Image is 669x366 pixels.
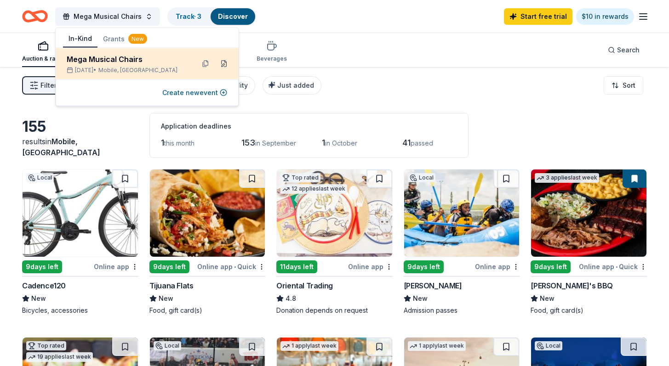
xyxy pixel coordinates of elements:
a: Image for Montgomery WhitewaterLocal9days leftOnline app[PERSON_NAME]NewAdmission passes [404,169,520,315]
div: Top rated [26,341,66,350]
div: 11 days left [276,260,317,273]
span: Mobile, [GEOGRAPHIC_DATA] [98,67,177,74]
span: New [159,293,173,304]
a: Image for Sonny's BBQ3 applieslast week9days leftOnline app•Quick[PERSON_NAME]'s BBQNewFood, gift... [531,169,647,315]
a: Image for Oriental TradingTop rated12 applieslast week11days leftOnline appOriental Trading4.8Don... [276,169,393,315]
button: Track· 3Discover [167,7,256,26]
span: in October [325,139,357,147]
span: Search [617,45,640,56]
span: Mobile, [GEOGRAPHIC_DATA] [22,137,100,157]
a: $10 in rewards [576,8,634,25]
a: Track· 3 [176,12,201,20]
span: New [540,293,555,304]
button: Mega Musical Chairs [55,7,160,26]
div: Oriental Trading [276,280,333,291]
div: Online app [348,261,393,272]
div: Cadence120 [22,280,66,291]
span: 1 [161,138,164,147]
span: 1 [322,138,325,147]
img: Image for Cadence120 [23,169,138,257]
div: [PERSON_NAME]'s BBQ [531,280,612,291]
button: Create newevent [162,87,227,98]
button: Filter2 [22,76,64,95]
div: Online app Quick [579,261,647,272]
span: Filter [40,80,57,91]
div: Local [26,173,54,182]
div: 9 days left [149,260,189,273]
div: Local [535,341,562,350]
div: [DATE] • [67,67,187,74]
span: in [22,137,100,157]
img: Image for Tijuana Flats [150,169,265,257]
button: Beverages [257,37,287,67]
div: Auction & raffle [22,55,64,62]
div: Online app [94,261,138,272]
span: New [413,293,428,304]
div: Donation depends on request [276,306,393,315]
div: 9 days left [404,260,444,273]
div: 1 apply last week [408,341,466,351]
button: Just added [263,76,321,95]
div: Local [408,173,435,182]
button: Grants [97,31,153,47]
div: Tijuana Flats [149,280,194,291]
img: Image for Montgomery Whitewater [404,169,520,257]
span: passed [411,139,433,147]
span: 41 [402,138,411,147]
a: Start free trial [504,8,572,25]
a: Image for Cadence120Local9days leftOnline appCadence120NewBicycles, accessories [22,169,138,315]
div: 3 applies last week [535,173,599,183]
div: Online app [475,261,520,272]
div: 155 [22,118,138,136]
span: in September [255,139,296,147]
a: Home [22,6,48,27]
span: Just added [277,81,314,89]
div: Food, gift card(s) [149,306,266,315]
span: • [616,263,618,270]
div: 9 days left [22,260,62,273]
div: Application deadlines [161,121,457,132]
div: Local [154,341,181,350]
div: New [128,34,147,44]
div: Bicycles, accessories [22,306,138,315]
a: Discover [218,12,248,20]
span: 4.8 [286,293,296,304]
span: New [31,293,46,304]
div: Admission passes [404,306,520,315]
div: Online app Quick [197,261,265,272]
div: 19 applies last week [26,352,93,362]
span: Sort [623,80,635,91]
button: Search [600,41,647,59]
button: Auction & raffle [22,37,64,67]
button: Sort [604,76,643,95]
span: Mega Musical Chairs [74,11,142,22]
span: • [234,263,236,270]
div: Food, gift card(s) [531,306,647,315]
div: Beverages [257,55,287,62]
div: [PERSON_NAME] [404,280,462,291]
div: Mega Musical Chairs [67,54,187,65]
div: 12 applies last week [280,184,347,194]
div: results [22,136,138,158]
img: Image for Sonny's BBQ [531,169,646,257]
div: 1 apply last week [280,341,338,351]
div: 9 days left [531,260,571,273]
span: 153 [241,138,255,147]
img: Image for Oriental Trading [277,169,392,257]
a: Image for Tijuana Flats9days leftOnline app•QuickTijuana FlatsNewFood, gift card(s) [149,169,266,315]
div: Top rated [280,173,320,182]
button: In-Kind [63,30,97,48]
span: this month [164,139,194,147]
